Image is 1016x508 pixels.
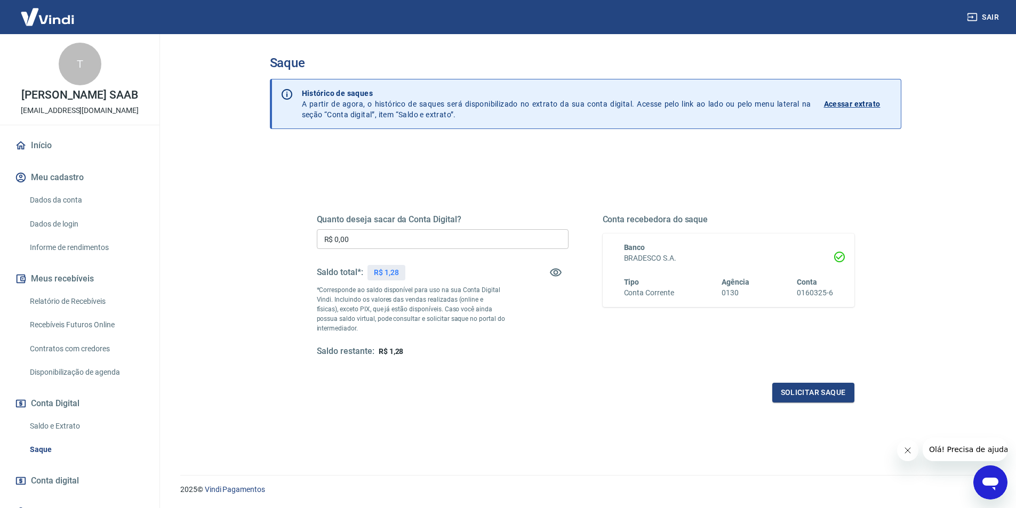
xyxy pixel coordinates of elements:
[317,214,569,225] h5: Quanto deseja sacar da Conta Digital?
[26,237,147,259] a: Informe de rendimentos
[13,1,82,33] img: Vindi
[205,485,265,494] a: Vindi Pagamentos
[772,383,854,402] button: Solicitar saque
[374,267,399,278] p: R$ 1,28
[21,105,139,116] p: [EMAIL_ADDRESS][DOMAIN_NAME]
[722,287,749,299] h6: 0130
[624,253,833,264] h6: BRADESCO S.A.
[317,267,363,278] h5: Saldo total*:
[973,465,1007,499] iframe: Botão para abrir a janela de mensagens
[897,440,918,461] iframe: Fechar mensagem
[302,88,811,120] p: A partir de agora, o histórico de saques será disponibilizado no extrato da sua conta digital. Ac...
[603,214,854,225] h5: Conta recebedora do saque
[26,314,147,336] a: Recebíveis Futuros Online
[722,278,749,286] span: Agência
[31,473,79,488] span: Conta digital
[270,55,901,70] h3: Saque
[797,278,817,286] span: Conta
[624,278,639,286] span: Tipo
[965,7,1003,27] button: Sair
[6,7,90,16] span: Olá! Precisa de ajuda?
[26,439,147,461] a: Saque
[797,287,833,299] h6: 0160325-6
[824,88,892,120] a: Acessar extrato
[13,267,147,291] button: Meus recebíveis
[13,166,147,189] button: Meu cadastro
[13,134,147,157] a: Início
[13,469,147,493] a: Conta digital
[317,346,374,357] h5: Saldo restante:
[21,90,138,101] p: [PERSON_NAME] SAAB
[26,415,147,437] a: Saldo e Extrato
[624,287,674,299] h6: Conta Corrente
[302,88,811,99] p: Histórico de saques
[824,99,881,109] p: Acessar extrato
[26,189,147,211] a: Dados da conta
[180,484,990,495] p: 2025 ©
[26,361,147,383] a: Disponibilização de agenda
[59,43,101,85] div: T
[26,213,147,235] a: Dados de login
[26,338,147,360] a: Contratos com credores
[624,243,645,252] span: Banco
[13,392,147,415] button: Conta Digital
[379,347,404,356] span: R$ 1,28
[317,285,506,333] p: *Corresponde ao saldo disponível para uso na sua Conta Digital Vindi. Incluindo os valores das ve...
[26,291,147,312] a: Relatório de Recebíveis
[923,438,1007,461] iframe: Mensagem da empresa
